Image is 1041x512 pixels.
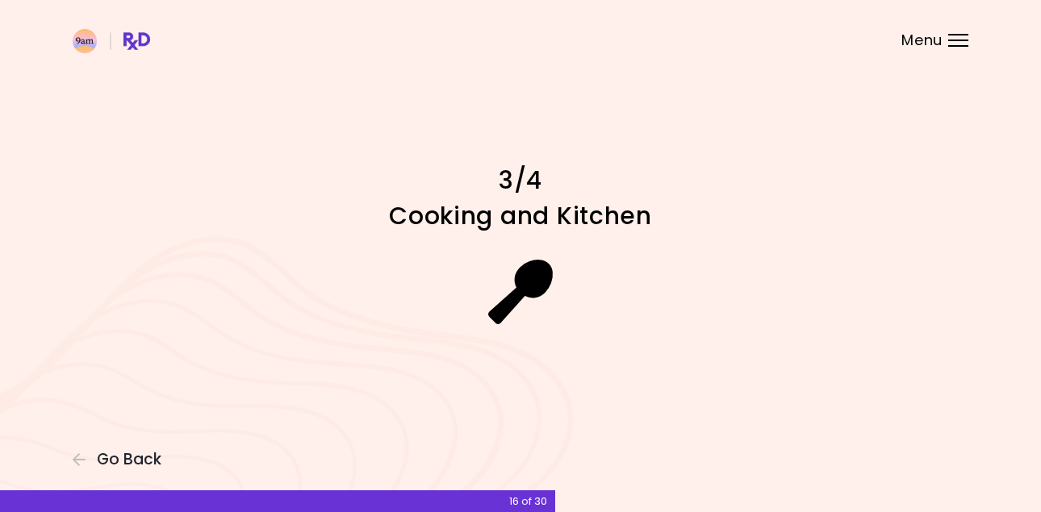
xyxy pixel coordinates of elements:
img: RxDiet [73,29,150,53]
h1: 3/4 [238,164,803,196]
span: Go Back [97,451,161,468]
span: Menu [901,33,943,48]
button: Go Back [73,451,169,468]
h1: Cooking and Kitchen [238,200,803,231]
